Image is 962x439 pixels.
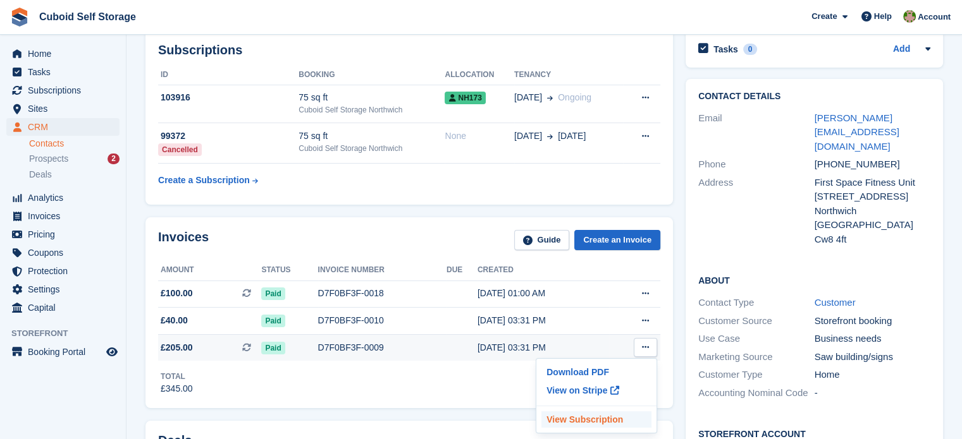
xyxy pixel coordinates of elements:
[698,111,815,154] div: Email
[445,92,485,104] span: NH173
[28,343,104,361] span: Booking Portal
[815,232,931,247] div: Cw8 4ft
[815,297,856,308] a: Customer
[161,287,193,300] span: £100.00
[514,65,623,85] th: Tenancy
[6,343,120,361] a: menu
[11,327,126,340] span: Storefront
[445,129,514,143] div: None
[261,287,285,300] span: Paid
[478,260,609,280] th: Created
[541,380,651,400] a: View on Stripe
[29,169,52,181] span: Deals
[698,296,815,310] div: Contact Type
[478,287,609,300] div: [DATE] 01:00 AM
[903,10,916,23] img: Chelsea Kitts
[161,382,193,395] div: £345.00
[541,411,651,428] a: View Subscription
[28,244,104,262] span: Coupons
[815,350,931,364] div: Saw building/signs
[161,371,193,382] div: Total
[158,230,209,251] h2: Invoices
[698,314,815,328] div: Customer Source
[698,157,815,172] div: Phone
[261,315,285,327] span: Paid
[161,314,188,327] span: £40.00
[713,44,738,55] h2: Tasks
[893,42,910,57] a: Add
[10,8,29,27] img: stora-icon-8386f47178a22dfd0bd8f6a31ec36ba5ce8667c1dd55bd0f319d3a0aa187defe.svg
[29,138,120,150] a: Contacts
[299,143,445,154] div: Cuboid Self Storage Northwich
[815,314,931,328] div: Storefront booking
[815,176,931,204] div: First Space Fitness Unit [STREET_ADDRESS]
[28,226,104,243] span: Pricing
[158,260,261,280] th: Amount
[158,174,250,187] div: Create a Subscription
[29,152,120,165] a: Prospects 2
[318,287,447,300] div: D7F0BF3F-0018
[34,6,141,27] a: Cuboid Self Storage
[104,344,120,359] a: Preview store
[6,100,120,117] a: menu
[447,260,478,280] th: Due
[28,45,104,63] span: Home
[318,314,447,327] div: D7F0BF3F-0010
[698,368,815,382] div: Customer Type
[6,226,120,243] a: menu
[574,230,660,251] a: Create an Invoice
[299,91,445,104] div: 75 sq ft
[28,262,104,280] span: Protection
[698,386,815,400] div: Accounting Nominal Code
[28,189,104,207] span: Analytics
[158,91,299,104] div: 103916
[261,260,318,280] th: Status
[299,104,445,116] div: Cuboid Self Storage Northwich
[299,129,445,143] div: 75 sq ft
[108,153,120,164] div: 2
[6,262,120,280] a: menu
[541,364,651,380] a: Download PDF
[918,11,951,23] span: Account
[28,299,104,316] span: Capital
[28,280,104,298] span: Settings
[815,157,931,172] div: [PHONE_NUMBER]
[6,244,120,262] a: menu
[161,341,193,354] span: £205.00
[6,118,120,136] a: menu
[28,118,104,136] span: CRM
[514,91,542,104] span: [DATE]
[815,368,931,382] div: Home
[28,63,104,81] span: Tasks
[158,65,299,85] th: ID
[698,350,815,364] div: Marketing Source
[158,143,202,156] div: Cancelled
[558,129,586,143] span: [DATE]
[28,100,104,117] span: Sites
[514,230,570,251] a: Guide
[158,129,299,143] div: 99372
[815,386,931,400] div: -
[6,189,120,207] a: menu
[6,207,120,225] a: menu
[261,342,285,354] span: Paid
[29,168,120,181] a: Deals
[6,280,120,298] a: menu
[158,43,660,57] h2: Subscriptions
[874,10,892,23] span: Help
[815,218,931,232] div: [GEOGRAPHIC_DATA]
[811,10,837,23] span: Create
[478,314,609,327] div: [DATE] 03:31 PM
[743,44,758,55] div: 0
[445,65,514,85] th: Allocation
[6,63,120,81] a: menu
[28,81,104,99] span: Subscriptions
[28,207,104,225] span: Invoices
[29,153,68,165] span: Prospects
[815,204,931,219] div: Northwich
[318,341,447,354] div: D7F0BF3F-0009
[6,299,120,316] a: menu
